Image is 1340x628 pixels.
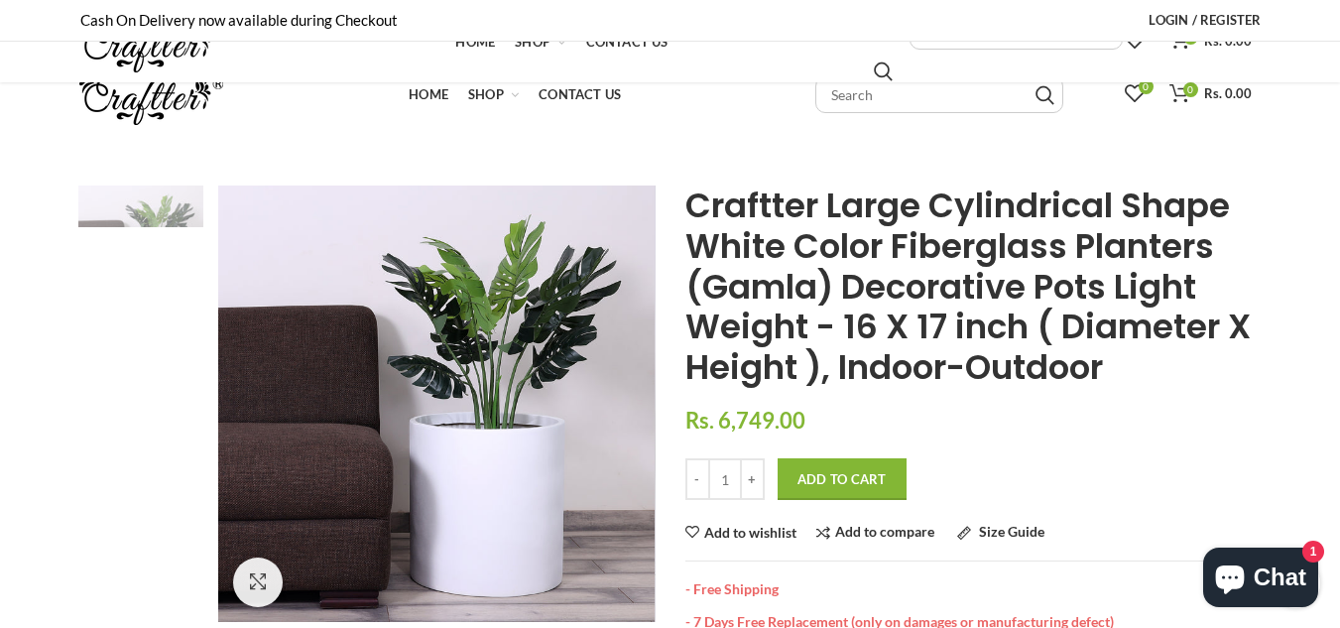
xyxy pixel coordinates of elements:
span: Contact Us [586,34,669,50]
span: Craftter Large Cylindrical Shape White Color Fiberglass Planters (Gamla) Decorative Pots Light We... [685,182,1251,391]
span: Add to wishlist [704,526,796,540]
a: Home [399,74,458,114]
span: 0 [1139,79,1154,94]
input: Search [1035,85,1054,105]
input: + [740,458,765,500]
button: Add to Cart [778,458,907,500]
input: Search [815,76,1063,113]
img: CFPL-10-W-1_150x_crop_center.jpg [78,186,204,312]
inbox-online-store-chat: Shopify online store chat [1197,548,1324,612]
a: Contact Us [529,74,631,114]
span: Shop [515,34,550,50]
a: Shop [505,22,575,62]
span: Add to compare [835,523,934,540]
span: Shop [468,86,504,102]
a: 0 [1115,74,1155,114]
a: Size Guide [957,525,1044,540]
a: Add to compare [816,525,934,540]
img: craftter.com [79,63,223,125]
span: Contact Us [539,86,621,102]
a: Add to wishlist [685,526,796,540]
span: 0 [1183,82,1198,97]
a: Shop [458,74,529,114]
span: Rs. 6,749.00 [685,407,805,434]
span: Rs. 0.00 [1204,85,1252,101]
span: Size Guide [979,523,1044,540]
span: Login / Register [1149,12,1261,28]
input: Search [874,62,893,81]
input: - [685,458,710,500]
img: Craftter Large Cylindrical Shape White Color Fiberglass Planters (Gamla) Decorative Pots Light We... [218,186,655,622]
span: Home [409,86,448,102]
a: 0 Rs. 0.00 [1159,74,1262,114]
span: Home [455,34,495,50]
